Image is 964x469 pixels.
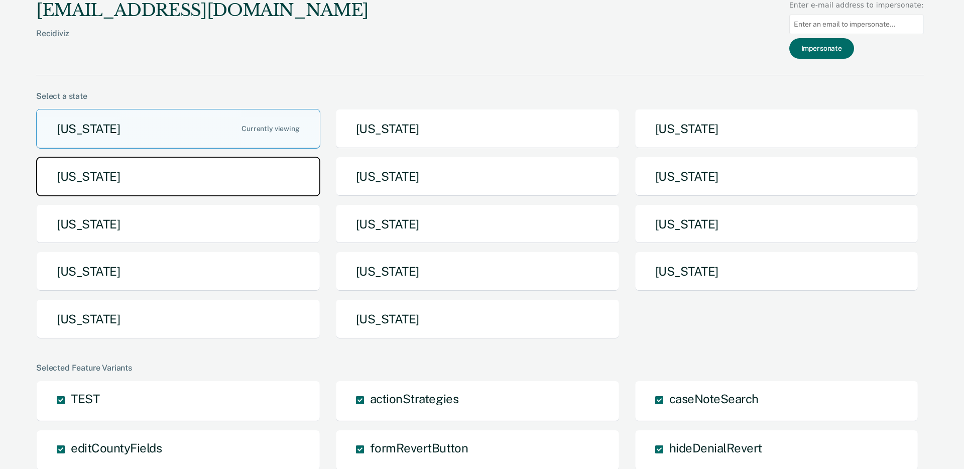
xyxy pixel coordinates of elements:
[36,252,320,291] button: [US_STATE]
[335,204,620,244] button: [US_STATE]
[335,157,620,196] button: [US_STATE]
[669,392,759,406] span: caseNoteSearch
[370,392,458,406] span: actionStrategies
[71,441,162,455] span: editCountyFields
[36,91,924,101] div: Select a state
[635,204,919,244] button: [US_STATE]
[789,38,854,59] button: Impersonate
[335,252,620,291] button: [US_STATE]
[335,299,620,339] button: [US_STATE]
[635,252,919,291] button: [US_STATE]
[36,29,369,54] div: Recidiviz
[635,109,919,149] button: [US_STATE]
[36,157,320,196] button: [US_STATE]
[36,204,320,244] button: [US_STATE]
[789,15,924,34] input: Enter an email to impersonate...
[370,441,468,455] span: formRevertButton
[36,299,320,339] button: [US_STATE]
[36,363,924,373] div: Selected Feature Variants
[36,109,320,149] button: [US_STATE]
[669,441,762,455] span: hideDenialRevert
[71,392,99,406] span: TEST
[635,157,919,196] button: [US_STATE]
[335,109,620,149] button: [US_STATE]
